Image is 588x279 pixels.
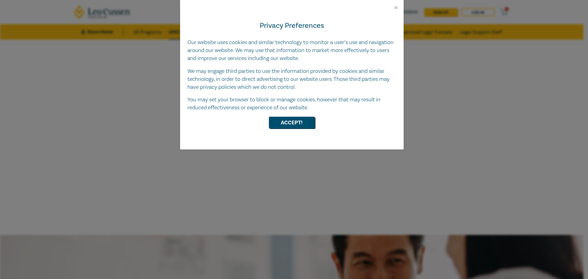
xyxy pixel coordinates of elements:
[187,20,396,31] h4: Privacy Preferences
[393,5,399,10] button: Close
[187,39,396,62] p: Our website uses cookies and similar technology to monitor a user’s use and navigation around our...
[269,117,315,128] button: Accept!
[187,67,396,91] p: We may engage third parties to use the information provided by cookies and similar technology, in...
[187,96,396,112] p: You may set your browser to block or manage cookies, however that may result in reduced effective...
